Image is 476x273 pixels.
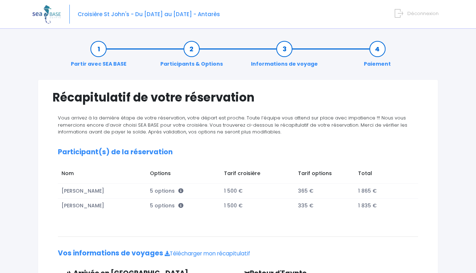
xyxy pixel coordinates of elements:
[360,45,394,68] a: Paiement
[150,187,183,194] span: 5 options
[295,184,355,199] td: 365 €
[295,198,355,213] td: 335 €
[78,10,220,18] span: Croisière St John's - Du [DATE] au [DATE] - Antarès
[221,184,295,199] td: 1 500 €
[58,166,147,183] td: Nom
[355,184,411,199] td: 1 865 €
[355,166,411,183] td: Total
[157,45,226,68] a: Participants & Options
[58,114,407,135] span: Vous arrivez à la dernière étape de votre réservation, votre départ est proche. Toute l’équipe vo...
[295,166,355,183] td: Tarif options
[58,249,418,258] h2: Vos informations de voyages
[58,148,418,156] h2: Participant(s) de la réservation
[58,184,147,199] td: [PERSON_NAME]
[147,166,221,183] td: Options
[52,90,424,104] h1: Récapitulatif de votre réservation
[150,202,183,209] span: 5 options
[247,45,321,68] a: Informations de voyage
[407,10,439,17] span: Déconnexion
[221,198,295,213] td: 1 500 €
[58,198,147,213] td: [PERSON_NAME]
[221,166,295,183] td: Tarif croisière
[165,250,250,257] a: Télécharger mon récapitulatif
[355,198,411,213] td: 1 835 €
[67,45,130,68] a: Partir avec SEA BASE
